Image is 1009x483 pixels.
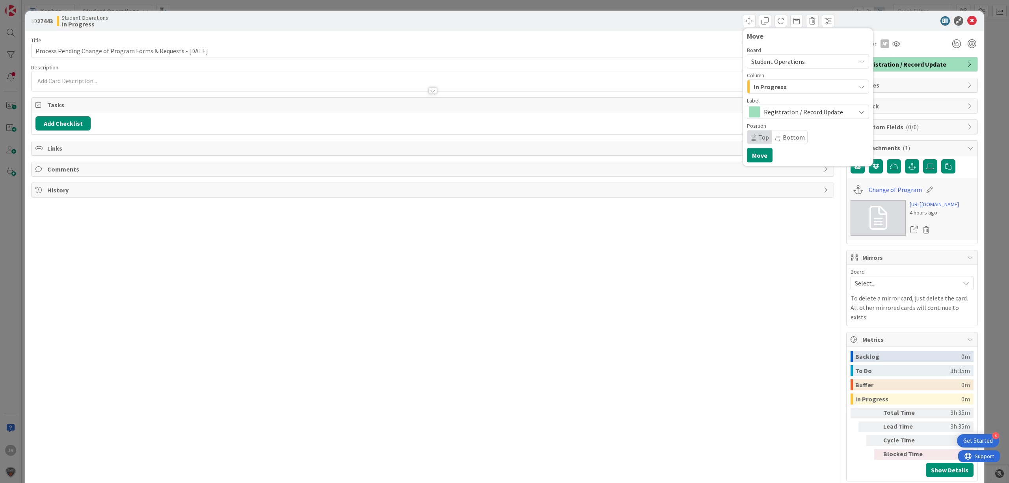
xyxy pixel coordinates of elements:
div: In Progress [855,393,961,405]
span: Student Operations [751,58,805,65]
a: Change of Program [869,185,922,194]
span: Top [758,133,769,141]
span: Attachments [862,143,963,153]
a: Open [910,225,918,235]
div: Open Get Started checklist, remaining modules: 4 [957,434,999,448]
span: Support [17,1,36,11]
span: Select... [855,278,956,289]
span: Student Operations [61,15,108,21]
span: Metrics [862,335,963,344]
div: 3h 35m [930,421,970,432]
a: [URL][DOMAIN_NAME] [910,200,959,209]
span: Dates [862,80,963,90]
span: Block [862,101,963,111]
button: Move [747,148,773,162]
div: 4 hours ago [910,209,959,217]
div: Backlog [855,351,961,362]
span: Bottom [783,133,805,141]
span: In Progress [754,82,787,92]
div: Total Time [883,408,927,418]
div: To Do [855,365,950,376]
span: Registration / Record Update [764,106,851,117]
span: ID [31,16,53,26]
b: In Progress [61,21,108,27]
span: Board [851,269,865,274]
span: Position [747,123,766,129]
div: Move [747,32,869,40]
label: Title [31,37,41,44]
button: In Progress [747,80,869,94]
div: Cycle Time [883,435,927,446]
span: Label [747,98,760,103]
div: 4 [992,432,999,439]
div: Blocked Time [883,449,927,460]
input: type card name here... [31,44,834,58]
button: Show Details [926,463,974,477]
span: Custom Fields [862,122,963,132]
div: 0m [930,449,970,460]
span: Description [31,64,58,71]
span: Mirrors [862,253,963,262]
span: Board [747,47,761,53]
span: ( 0/0 ) [906,123,919,131]
span: Tasks [47,100,819,110]
div: 3h 35m [930,408,970,418]
span: ( 1 ) [903,144,910,152]
span: Links [47,144,819,153]
div: 0m [961,393,970,405]
div: 0m [961,379,970,390]
p: To delete a mirror card, just delete the card. All other mirrored cards will continue to exists. [851,293,974,322]
span: Comments [47,164,819,174]
div: 0m [930,435,970,446]
div: 0m [961,351,970,362]
button: Add Checklist [35,116,91,131]
div: 3h 35m [950,365,970,376]
b: 27443 [37,17,53,25]
div: Lead Time [883,421,927,432]
div: Get Started [963,437,993,445]
span: Column [747,73,764,78]
span: Registration / Record Update [862,60,963,69]
div: AP [881,39,889,48]
div: Buffer [855,379,961,390]
span: History [47,185,819,195]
